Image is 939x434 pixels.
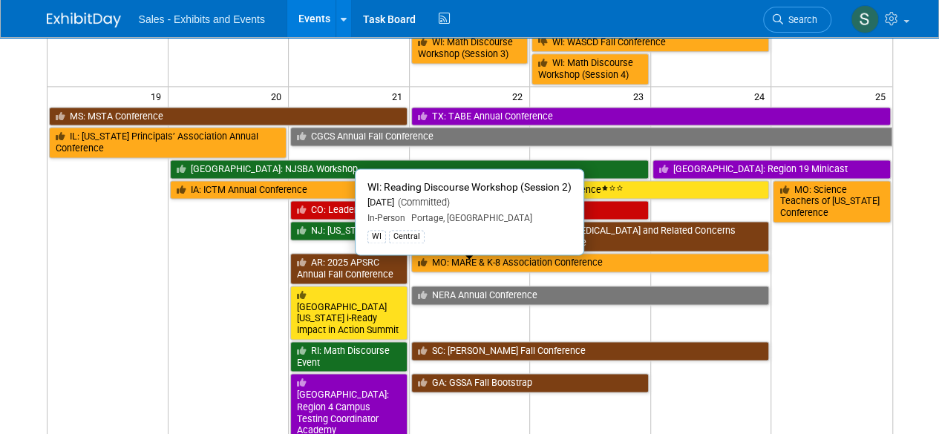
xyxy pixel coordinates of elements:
[170,160,649,179] a: [GEOGRAPHIC_DATA]: NJSBA Workshop
[170,180,408,200] a: IA: ICTM Annual Conference
[290,221,528,240] a: NJ: [US_STATE] Science Convention
[411,107,891,126] a: TX: TABE Annual Conference
[49,107,408,126] a: MS: MSTA Conference
[367,230,386,243] div: WI
[763,7,831,33] a: Search
[367,197,572,209] div: [DATE]
[367,213,405,223] span: In-Person
[390,87,409,105] span: 21
[411,180,770,200] a: CA: APLUS+ Charter Network Conference
[290,200,649,220] a: CO: Leadership Institute for Transformative Education (LIFTED)
[269,87,288,105] span: 20
[851,5,879,33] img: Shannon Gaumer
[411,286,770,305] a: NERA Annual Conference
[405,213,532,223] span: Portage, [GEOGRAPHIC_DATA]
[411,33,529,63] a: WI: Math Discourse Workshop (Session 3)
[652,160,891,179] a: [GEOGRAPHIC_DATA]: Region 19 Minicast
[149,87,168,105] span: 19
[290,253,408,283] a: AR: 2025 APSRC Annual Fall Conference
[531,53,649,84] a: WI: Math Discourse Workshop (Session 4)
[389,230,425,243] div: Central
[290,286,408,340] a: [GEOGRAPHIC_DATA][US_STATE] i-Ready Impact in Action Summit
[367,181,572,193] span: WI: Reading Discourse Workshop (Session 2)
[411,341,770,361] a: SC: [PERSON_NAME] Fall Conference
[394,197,450,208] span: (Committed)
[874,87,892,105] span: 25
[411,373,649,392] a: GA: GSSA Fall Bootstrap
[752,87,770,105] span: 24
[632,87,650,105] span: 23
[290,127,891,146] a: CGCS Annual Fall Conference
[47,13,121,27] img: ExhibitDay
[531,221,769,251] a: MS: [MEDICAL_DATA] and Related Concerns Conference
[290,341,408,372] a: RI: Math Discourse Event
[511,87,529,105] span: 22
[783,14,817,25] span: Search
[531,33,769,52] a: WI: WASCD Fall Conference
[411,253,770,272] a: MO: MARE & K-8 Association Conference
[773,180,890,223] a: MO: Science Teachers of [US_STATE] Conference
[49,127,287,157] a: IL: [US_STATE] Principals’ Association Annual Conference
[139,13,265,25] span: Sales - Exhibits and Events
